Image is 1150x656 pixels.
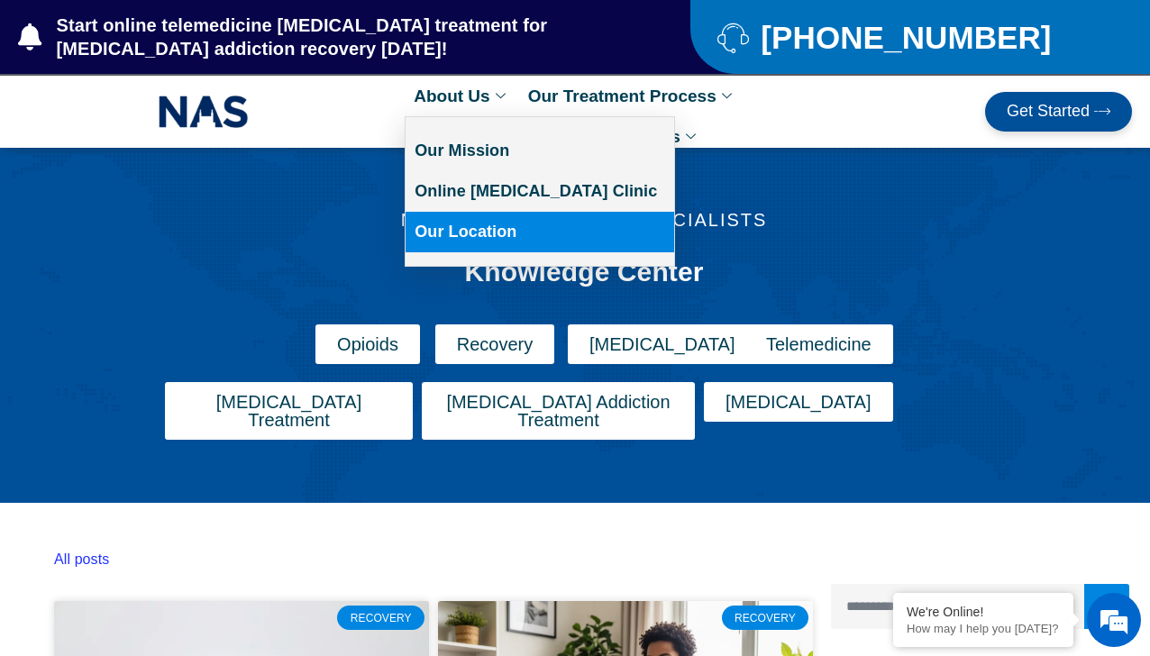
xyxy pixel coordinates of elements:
span: [MEDICAL_DATA] [589,335,735,353]
span: [MEDICAL_DATA] [726,393,872,411]
a: [MEDICAL_DATA] Addiction Treatment [422,382,695,440]
p: How may I help you today? [907,622,1060,635]
div: Minimize live chat window [296,9,339,52]
span: [PHONE_NUMBER] [756,26,1051,49]
span: Get Started [1007,103,1090,121]
a: [MEDICAL_DATA] Treatment [165,382,413,440]
span: We're online! [105,207,249,389]
span: Opioids [337,335,398,353]
a: [MEDICAL_DATA] [568,324,757,364]
h1: Knowledge Center [192,256,976,288]
span: Recovery [457,335,533,353]
a: Telemedicine [744,324,893,364]
a: [PHONE_NUMBER] [717,22,1105,53]
div: Recovery [337,606,424,629]
div: We're Online! [907,605,1060,619]
a: All posts [54,551,109,567]
a: [MEDICAL_DATA] [704,382,893,422]
span: [MEDICAL_DATA] Treatment [187,393,391,429]
a: Start online telemedicine [MEDICAL_DATA] treatment for [MEDICAL_DATA] addiction recovery [DATE]! [18,14,618,60]
a: Our Treatment Process [519,76,745,116]
div: Recovery [722,606,809,629]
a: Opioids [315,324,420,364]
textarea: Type your message and hit 'Enter' [9,452,343,515]
img: NAS_email_signature-removebg-preview.png [159,91,249,132]
a: Our Location [406,212,674,252]
a: Recovery [435,324,554,364]
a: Online [MEDICAL_DATA] Clinic [406,171,674,212]
span: Telemedicine [766,335,872,353]
span: [MEDICAL_DATA] Addiction Treatment [443,393,673,429]
div: Navigation go back [20,93,47,120]
button: Search [1084,584,1129,629]
a: Our Mission [406,131,674,171]
span: Start online telemedicine [MEDICAL_DATA] treatment for [MEDICAL_DATA] addiction recovery [DATE]! [52,14,618,60]
p: national addiction specialists [147,211,1021,229]
div: Chat with us now [121,95,330,118]
a: Get Started [985,92,1132,132]
a: About Us [405,76,518,116]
